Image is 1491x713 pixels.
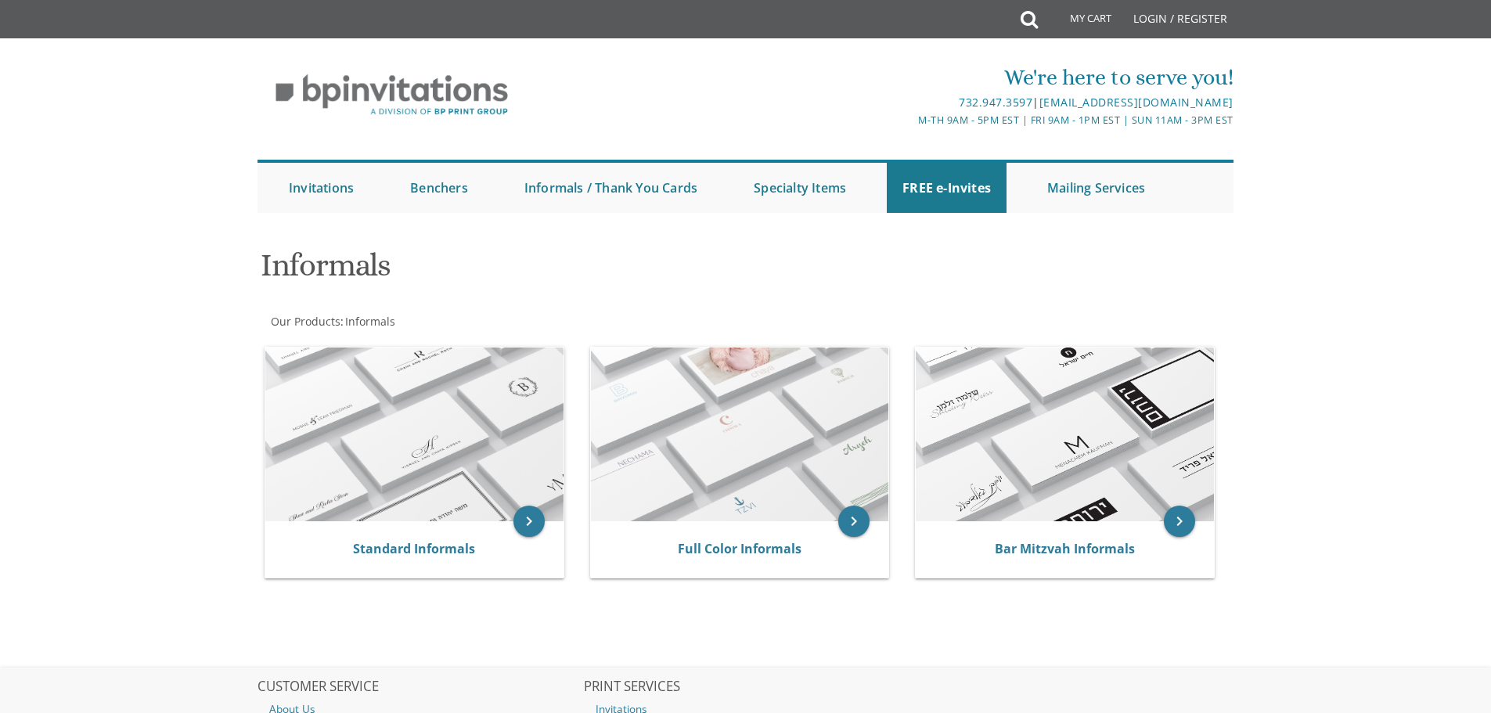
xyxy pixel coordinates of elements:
a: Full Color Informals [678,540,801,557]
h1: Informals [261,248,899,294]
a: Informals / Thank You Cards [509,163,713,213]
img: Bar Mitzvah Informals [916,347,1214,521]
a: keyboard_arrow_right [838,506,870,537]
img: BP Invitation Loft [258,63,526,128]
span: Informals [345,314,395,329]
a: Invitations [273,163,369,213]
a: My Cart [1036,2,1122,41]
a: Standard Informals [353,540,475,557]
a: Specialty Items [738,163,862,213]
a: Informals [344,314,395,329]
a: FREE e-Invites [887,163,1007,213]
a: [EMAIL_ADDRESS][DOMAIN_NAME] [1039,95,1233,110]
div: : [258,314,746,329]
a: Benchers [394,163,484,213]
h2: PRINT SERVICES [584,679,908,695]
div: M-Th 9am - 5pm EST | Fri 9am - 1pm EST | Sun 11am - 3pm EST [584,112,1233,128]
a: Our Products [269,314,340,329]
a: keyboard_arrow_right [513,506,545,537]
a: 732.947.3597 [959,95,1032,110]
h2: CUSTOMER SERVICE [258,679,582,695]
a: Bar Mitzvah Informals [995,540,1135,557]
img: Standard Informals [265,347,564,521]
a: keyboard_arrow_right [1164,506,1195,537]
div: | [584,93,1233,112]
a: Mailing Services [1032,163,1161,213]
div: We're here to serve you! [584,62,1233,93]
img: Full Color Informals [591,347,889,521]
